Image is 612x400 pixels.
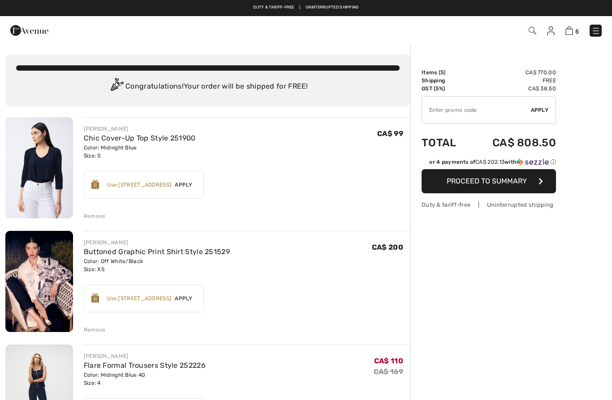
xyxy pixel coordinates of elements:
[372,243,403,251] span: CA$ 200
[10,21,48,39] img: 1ère Avenue
[422,158,556,169] div: or 4 payments ofCA$ 202.13withSezzle Click to learn more about Sezzle
[469,77,556,85] td: Free
[84,371,206,387] div: Color: Midnight Blue 40 Size: 4
[565,26,573,35] img: Shopping Bag
[91,294,99,302] img: Reward-Logo.svg
[591,26,600,35] img: Menu
[517,158,549,166] img: Sezzle
[429,158,556,166] div: or 4 payments of with
[531,106,549,114] span: Apply
[469,68,556,77] td: CA$ 770.00
[565,25,579,36] a: 5
[91,180,99,189] img: Reward-Logo.svg
[108,78,125,96] img: Congratulation2.svg
[575,28,579,35] span: 5
[84,238,230,247] div: [PERSON_NAME]
[171,294,196,302] span: Apply
[377,129,403,138] span: CA$ 99
[422,77,469,85] td: Shipping
[374,367,403,376] s: CA$ 169
[84,247,230,256] a: Buttoned Graphic Print Shirt Style 251529
[84,361,206,370] a: Flare Formal Trousers Style 252226
[469,85,556,93] td: CA$ 38.50
[84,125,196,133] div: [PERSON_NAME]
[374,357,403,365] span: CA$ 110
[10,26,48,34] a: 1ère Avenue
[107,181,171,189] div: Use [STREET_ADDRESS]
[440,69,444,76] span: 5
[529,27,536,34] img: Search
[422,97,531,123] input: Promo code
[422,128,469,158] td: Total
[5,117,73,218] img: Chic Cover-Up Top Style 251900
[447,177,527,185] span: Proceed to Summary
[84,134,196,142] a: Chic Cover-Up Top Style 251900
[84,212,106,220] div: Remove
[422,169,556,193] button: Proceed to Summary
[5,231,73,332] img: Buttoned Graphic Print Shirt Style 251529
[422,85,469,93] td: GST (5%)
[16,78,400,96] div: Congratulations! Your order will be shipped for FREE!
[84,326,106,334] div: Remove
[422,200,556,209] div: Duty & tariff-free | Uninterrupted shipping
[469,128,556,158] td: CA$ 808.50
[107,294,171,302] div: Use [STREET_ADDRESS]
[84,144,196,160] div: Color: Midnight Blue Size: S
[422,68,469,77] td: Items ( )
[171,181,196,189] span: Apply
[84,257,230,273] div: Color: Off White/Black Size: XS
[475,159,504,165] span: CA$ 202.13
[84,352,206,360] div: [PERSON_NAME]
[547,26,555,35] img: My Info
